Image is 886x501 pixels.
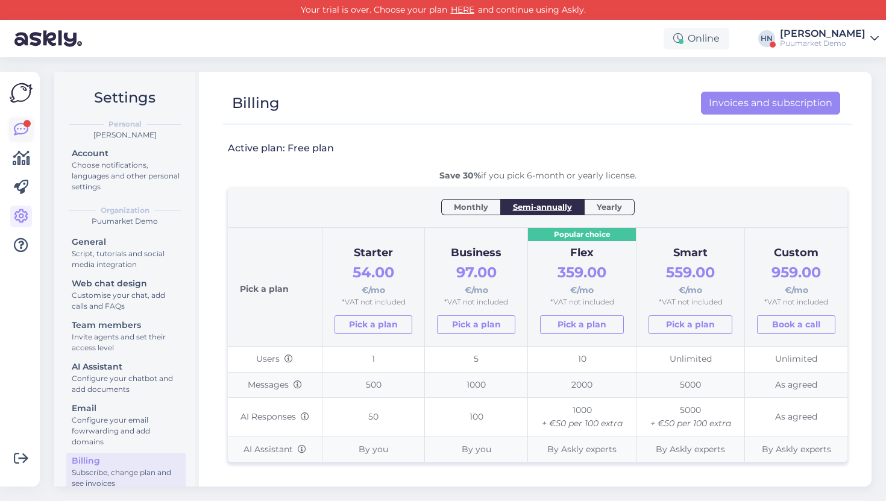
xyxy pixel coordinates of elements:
[664,28,729,49] div: Online
[456,263,497,281] span: 97.00
[66,317,186,355] a: Team membersInvite agents and set their access level
[780,39,866,48] div: Puumarket Demo
[64,216,186,227] div: Puumarket Demo
[650,418,731,429] i: + €50 per 100 extra
[66,145,186,194] a: AccountChoose notifications, languages and other personal settings
[437,261,515,297] div: €/mo
[528,346,636,372] td: 10
[64,86,186,109] h2: Settings
[322,372,425,398] td: 500
[757,261,835,297] div: €/mo
[425,398,528,436] td: 100
[437,315,515,334] a: Pick a plan
[322,398,425,436] td: 50
[636,346,745,372] td: Unlimited
[597,201,622,213] span: Yearly
[528,228,636,242] div: Popular choice
[72,160,180,192] div: Choose notifications, languages and other personal settings
[353,263,394,281] span: 54.00
[425,346,528,372] td: 5
[636,436,745,462] td: By Askly experts
[228,398,322,436] td: AI Responses
[649,261,732,297] div: €/mo
[513,201,572,213] span: Semi-annually
[425,372,528,398] td: 1000
[649,297,732,308] div: *VAT not included
[666,263,715,281] span: 559.00
[528,436,636,462] td: By Askly experts
[758,30,775,47] div: HN
[542,418,623,429] i: + €50 per 100 extra
[228,372,322,398] td: Messages
[335,245,413,262] div: Starter
[335,261,413,297] div: €/mo
[232,92,280,115] div: Billing
[72,248,180,270] div: Script, tutorials and social media integration
[322,436,425,462] td: By you
[72,147,180,160] div: Account
[72,277,180,290] div: Web chat design
[780,29,879,48] a: [PERSON_NAME]Puumarket Demo
[228,142,334,155] h3: Active plan: Free plan
[72,402,180,415] div: Email
[228,346,322,372] td: Users
[437,245,515,262] div: Business
[649,245,732,262] div: Smart
[540,315,624,334] a: Pick a plan
[72,373,180,395] div: Configure your chatbot and add documents
[757,245,835,262] div: Custom
[437,297,515,308] div: *VAT not included
[66,359,186,397] a: AI AssistantConfigure your chatbot and add documents
[540,297,624,308] div: *VAT not included
[72,467,180,489] div: Subscribe, change plan and see invoices
[72,236,180,248] div: General
[64,130,186,140] div: [PERSON_NAME]
[10,81,33,104] img: Askly Logo
[72,290,180,312] div: Customise your chat, add calls and FAQs
[72,455,180,467] div: Billing
[72,415,180,447] div: Configure your email fowrwarding and add domains
[757,297,835,308] div: *VAT not included
[72,361,180,373] div: AI Assistant
[66,234,186,272] a: GeneralScript, tutorials and social media integration
[228,436,322,462] td: AI Assistant
[757,315,835,334] button: Book a call
[72,332,180,353] div: Invite agents and set their access level
[745,346,847,372] td: Unlimited
[780,29,866,39] div: [PERSON_NAME]
[108,119,142,130] b: Personal
[447,4,478,15] a: HERE
[540,261,624,297] div: €/mo
[335,297,413,308] div: *VAT not included
[771,263,821,281] span: 959.00
[228,169,847,182] div: if you pick 6-month or yearly license.
[66,400,186,449] a: EmailConfigure your email fowrwarding and add domains
[528,372,636,398] td: 2000
[66,453,186,491] a: BillingSubscribe, change plan and see invoices
[636,372,745,398] td: 5000
[454,201,488,213] span: Monthly
[439,170,481,181] b: Save 30%
[745,372,847,398] td: As agreed
[335,315,413,334] a: Pick a plan
[72,319,180,332] div: Team members
[649,315,732,334] a: Pick a plan
[636,398,745,436] td: 5000
[745,436,847,462] td: By Askly experts
[558,263,606,281] span: 359.00
[66,276,186,314] a: Web chat designCustomise your chat, add calls and FAQs
[322,346,425,372] td: 1
[101,205,149,216] b: Organization
[701,92,840,115] a: Invoices and subscription
[425,436,528,462] td: By you
[240,240,310,334] div: Pick a plan
[540,245,624,262] div: Flex
[745,398,847,436] td: As agreed
[528,398,636,436] td: 1000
